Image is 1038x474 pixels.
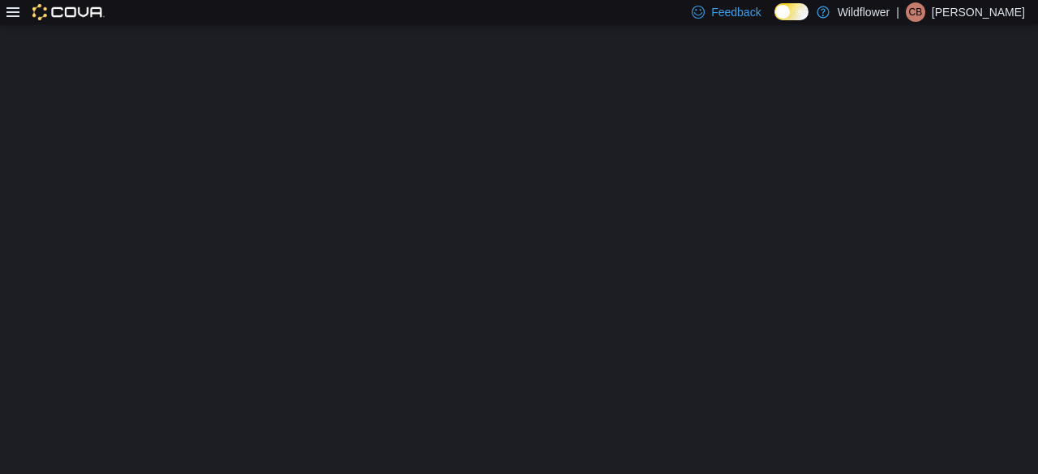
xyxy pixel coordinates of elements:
span: CB [909,2,923,22]
p: [PERSON_NAME] [932,2,1025,22]
input: Dark Mode [774,3,809,20]
img: Cova [32,4,105,20]
p: Wildflower [838,2,890,22]
div: Crystale Bernander [906,2,925,22]
span: Feedback [711,4,761,20]
p: | [896,2,899,22]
